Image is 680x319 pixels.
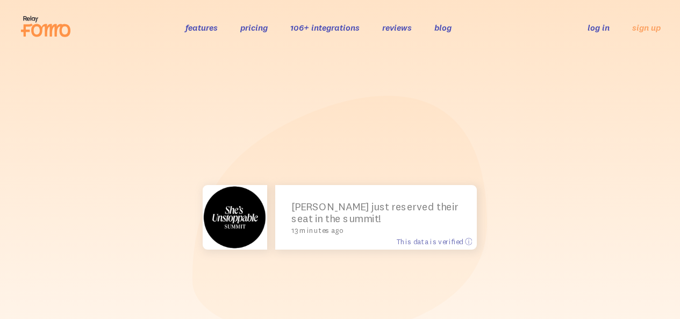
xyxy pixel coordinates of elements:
[396,237,472,246] span: This data is verified ⓘ
[291,201,461,234] p: [PERSON_NAME] just reserved their seat in the summit!
[382,22,412,33] a: reviews
[588,22,610,33] a: log in
[632,22,661,33] a: sign up
[185,22,218,33] a: features
[240,22,268,33] a: pricing
[290,22,360,33] a: 106+ integrations
[203,185,267,250] img: bnRvWvC9SyGMQwBgHvqX
[434,22,452,33] a: blog
[291,226,456,235] small: 13 minutes ago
